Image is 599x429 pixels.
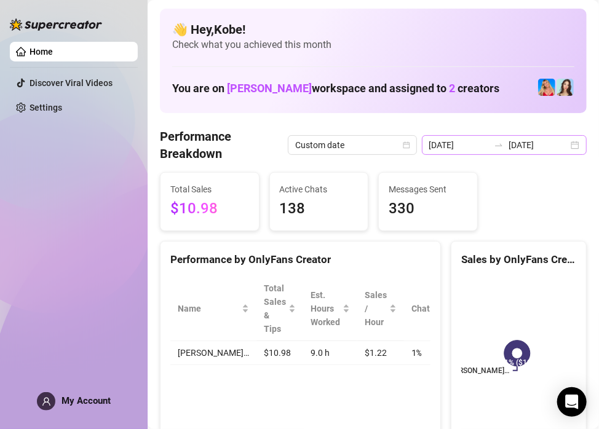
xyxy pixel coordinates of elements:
span: 1 % [411,346,431,360]
h1: You are on workspace and assigned to creators [172,82,499,95]
span: Total Sales & Tips [264,281,286,336]
text: [PERSON_NAME]… [448,366,509,375]
a: Discover Viral Videos [30,78,113,88]
th: Name [170,277,256,341]
input: End date [509,138,568,152]
span: 2 [449,82,455,95]
td: [PERSON_NAME]… [170,341,256,365]
h4: 👋 Hey, Kobe ! [172,21,574,38]
th: Total Sales & Tips [256,277,303,341]
span: 330 [389,197,467,221]
a: Settings [30,103,62,112]
span: swap-right [494,140,504,150]
a: Home [30,47,53,57]
span: Sales / Hour [365,288,387,329]
div: Performance by OnlyFans Creator [170,251,430,268]
img: Ashley [538,79,555,96]
td: $10.98 [256,341,303,365]
span: Total Sales [170,183,249,196]
span: Custom date [295,136,410,154]
div: Open Intercom Messenger [557,387,587,417]
td: 9.0 h [303,341,357,365]
span: user [42,397,51,406]
span: $10.98 [170,197,249,221]
span: 138 [280,197,359,221]
span: My Account [61,395,111,406]
img: logo-BBDzfeDw.svg [10,18,102,31]
th: Sales / Hour [357,277,404,341]
img: Amelia [557,79,574,96]
span: calendar [403,141,410,149]
span: Messages Sent [389,183,467,196]
span: to [494,140,504,150]
span: Check what you achieved this month [172,38,574,52]
td: $1.22 [357,341,404,365]
h4: Performance Breakdown [160,128,288,162]
th: Chat Conversion [404,277,508,341]
span: Name [178,302,239,315]
span: [PERSON_NAME] [227,82,312,95]
span: Chat Conversion [411,302,491,315]
span: Active Chats [280,183,359,196]
div: Sales by OnlyFans Creator [461,251,576,268]
div: Est. Hours Worked [311,288,340,329]
input: Start date [429,138,489,152]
